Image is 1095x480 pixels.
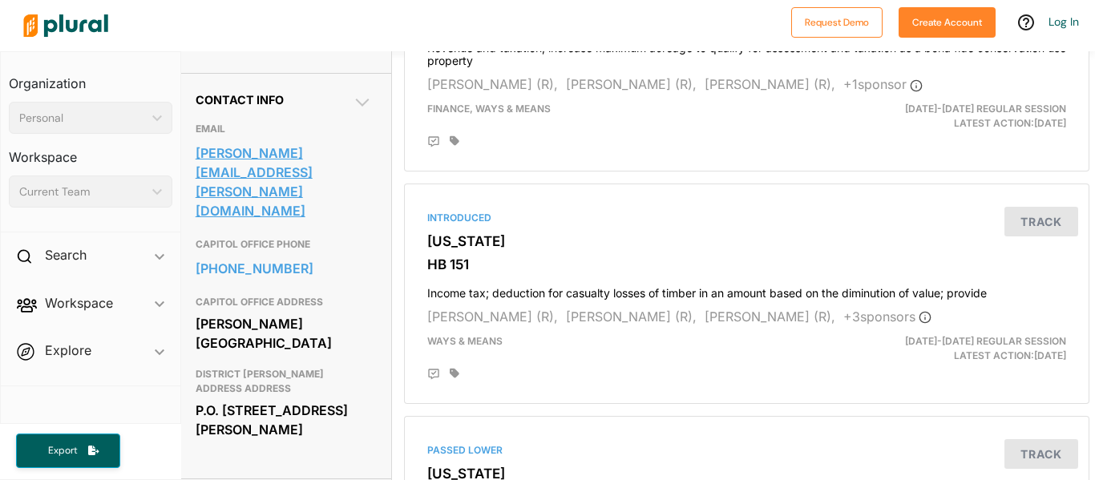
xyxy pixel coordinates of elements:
[196,312,372,355] div: [PERSON_NAME][GEOGRAPHIC_DATA]
[899,7,996,38] button: Create Account
[196,256,372,280] a: [PHONE_NUMBER]
[196,119,372,139] h3: EMAIL
[905,103,1066,115] span: [DATE]-[DATE] Regular Session
[427,309,558,325] span: [PERSON_NAME] (R),
[705,309,835,325] span: [PERSON_NAME] (R),
[196,93,284,107] span: Contact Info
[450,135,459,147] div: Add tags
[19,184,146,200] div: Current Team
[791,13,883,30] a: Request Demo
[905,335,1066,347] span: [DATE]-[DATE] Regular Session
[450,368,459,379] div: Add tags
[1004,439,1078,469] button: Track
[843,309,931,325] span: + 3 sponsor s
[857,102,1078,131] div: Latest Action: [DATE]
[196,141,372,223] a: [PERSON_NAME][EMAIL_ADDRESS][PERSON_NAME][DOMAIN_NAME]
[427,256,1066,272] h3: HB 151
[427,368,440,381] div: Add Position Statement
[9,60,172,95] h3: Organization
[427,76,558,92] span: [PERSON_NAME] (R),
[427,233,1066,249] h3: [US_STATE]
[427,443,1066,458] div: Passed Lower
[843,76,923,92] span: + 1 sponsor
[899,13,996,30] a: Create Account
[16,434,120,468] button: Export
[427,279,1066,301] h4: Income tax; deduction for casualty losses of timber in an amount based on the diminution of value...
[37,444,88,458] span: Export
[566,76,697,92] span: [PERSON_NAME] (R),
[566,309,697,325] span: [PERSON_NAME] (R),
[1049,14,1079,29] a: Log In
[705,76,835,92] span: [PERSON_NAME] (R),
[427,135,440,148] div: Add Position Statement
[9,134,172,169] h3: Workspace
[1004,207,1078,236] button: Track
[427,211,1066,225] div: Introduced
[427,103,551,115] span: Finance, Ways & Means
[19,110,146,127] div: Personal
[45,246,87,264] h2: Search
[857,334,1078,363] div: Latest Action: [DATE]
[196,365,372,398] h3: DISTRICT [PERSON_NAME] ADDRESS ADDRESS
[196,398,372,442] div: P.O. [STREET_ADDRESS][PERSON_NAME]
[427,335,503,347] span: Ways & Means
[196,235,372,254] h3: CAPITOL OFFICE PHONE
[196,292,372,312] h3: CAPITOL OFFICE ADDRESS
[791,7,883,38] button: Request Demo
